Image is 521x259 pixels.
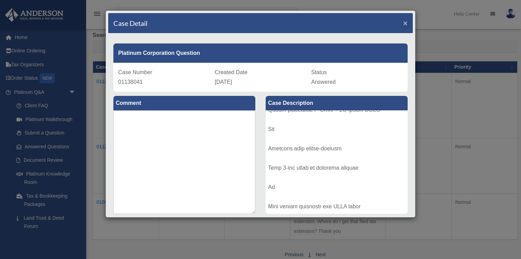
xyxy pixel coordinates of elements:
[113,18,147,28] h4: Case Detail
[311,69,327,75] span: Status
[113,43,408,63] div: Platinum Corporation Question
[403,19,408,27] button: Close
[118,69,152,75] span: Case Number
[266,96,408,110] label: Case Description
[403,19,408,27] span: ×
[215,79,232,85] span: [DATE]
[118,79,143,85] span: 01138041
[311,79,336,85] span: Answered
[215,69,247,75] span: Created Date
[113,96,255,110] label: Comment
[266,110,408,214] div: Lore Ipsumdol, Sit ame cons ADIP eli S-Doei tem in ut lab et dol mag aliquae adm ven quisnost? Ex...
